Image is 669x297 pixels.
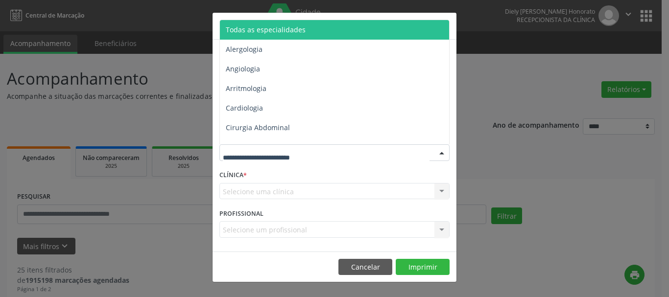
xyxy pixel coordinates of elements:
button: Close [437,13,456,37]
button: Imprimir [396,259,450,275]
span: Alergologia [226,45,263,54]
label: PROFISSIONAL [219,206,263,221]
label: CLÍNICA [219,168,247,183]
button: Cancelar [338,259,392,275]
span: Cardiologia [226,103,263,113]
span: Cirurgia Abdominal [226,123,290,132]
h5: Relatório de agendamentos [219,20,332,32]
span: Todas as especialidades [226,25,306,34]
span: Cirurgia Bariatrica [226,142,286,152]
span: Angiologia [226,64,260,73]
span: Arritmologia [226,84,266,93]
